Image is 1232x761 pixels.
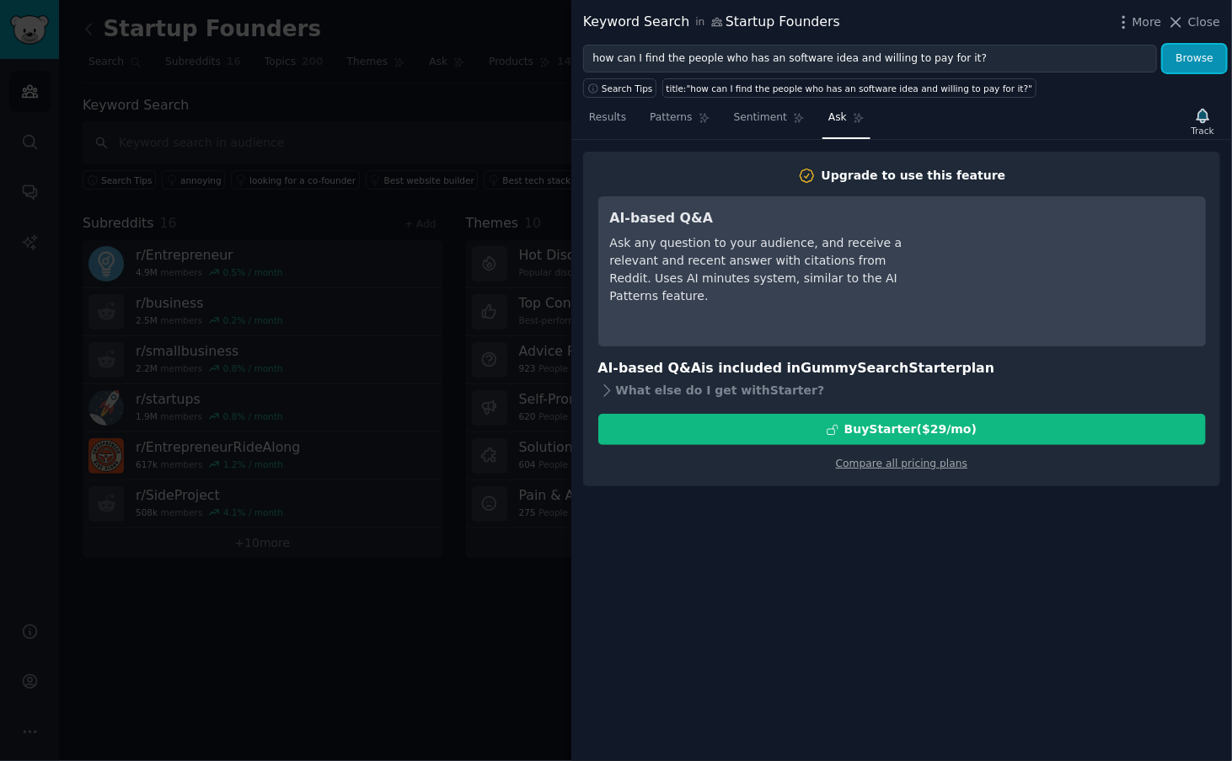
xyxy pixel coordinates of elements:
a: title:"how can I find the people who has an software idea and willing to pay for it?" [662,78,1036,98]
span: Ask [828,110,847,126]
button: BuyStarter($29/mo) [598,414,1206,445]
span: Search Tips [602,83,653,94]
div: Buy Starter ($ 29 /mo ) [844,421,977,438]
h3: AI-based Q&A [610,208,918,229]
span: Results [589,110,626,126]
a: Results [583,105,632,139]
span: GummySearch Starter [801,360,961,376]
button: More [1115,13,1162,31]
a: Compare all pricing plans [836,458,967,469]
div: title:"how can I find the people who has an software idea and willing to pay for it?" [667,83,1033,94]
span: Close [1188,13,1220,31]
button: Search Tips [583,78,656,98]
a: Ask [822,105,870,139]
div: Ask any question to your audience, and receive a relevant and recent answer with citations from R... [610,234,918,305]
span: More [1133,13,1162,31]
button: Track [1186,104,1220,139]
button: Browse [1163,45,1226,73]
div: Upgrade to use this feature [822,167,1006,185]
div: Keyword Search Startup Founders [583,12,840,33]
button: Close [1167,13,1220,31]
h3: AI-based Q&A is included in plan [598,358,1206,379]
a: Sentiment [728,105,811,139]
input: Try a keyword related to your business [583,45,1157,73]
div: What else do I get with Starter ? [598,378,1206,402]
div: Track [1192,125,1214,137]
span: in [695,15,704,30]
span: Patterns [650,110,692,126]
a: Patterns [644,105,715,139]
span: Sentiment [734,110,787,126]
